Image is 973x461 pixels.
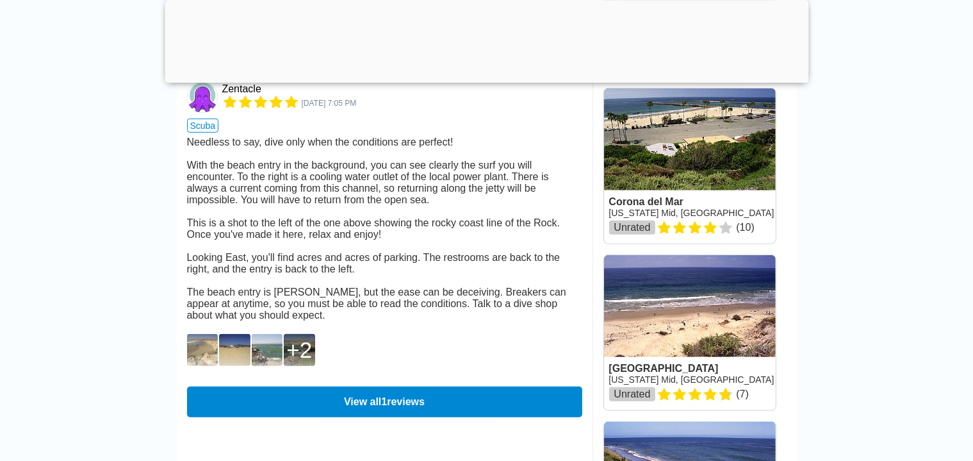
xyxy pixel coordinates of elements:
[286,337,312,363] div: 2
[187,137,582,321] div: Needless to say, dive only when the conditions are perfect! With the beach entry in the backgroun...
[187,82,218,113] img: Zentacle
[187,119,219,133] span: scuba
[187,82,220,113] a: Zentacle
[219,334,250,366] img: D006718.JPG
[187,387,582,417] button: View all1reviews
[187,334,218,366] img: D006719.JPG
[222,83,261,95] a: Zentacle
[252,334,283,366] img: D006717.JPG
[302,99,357,108] span: 6025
